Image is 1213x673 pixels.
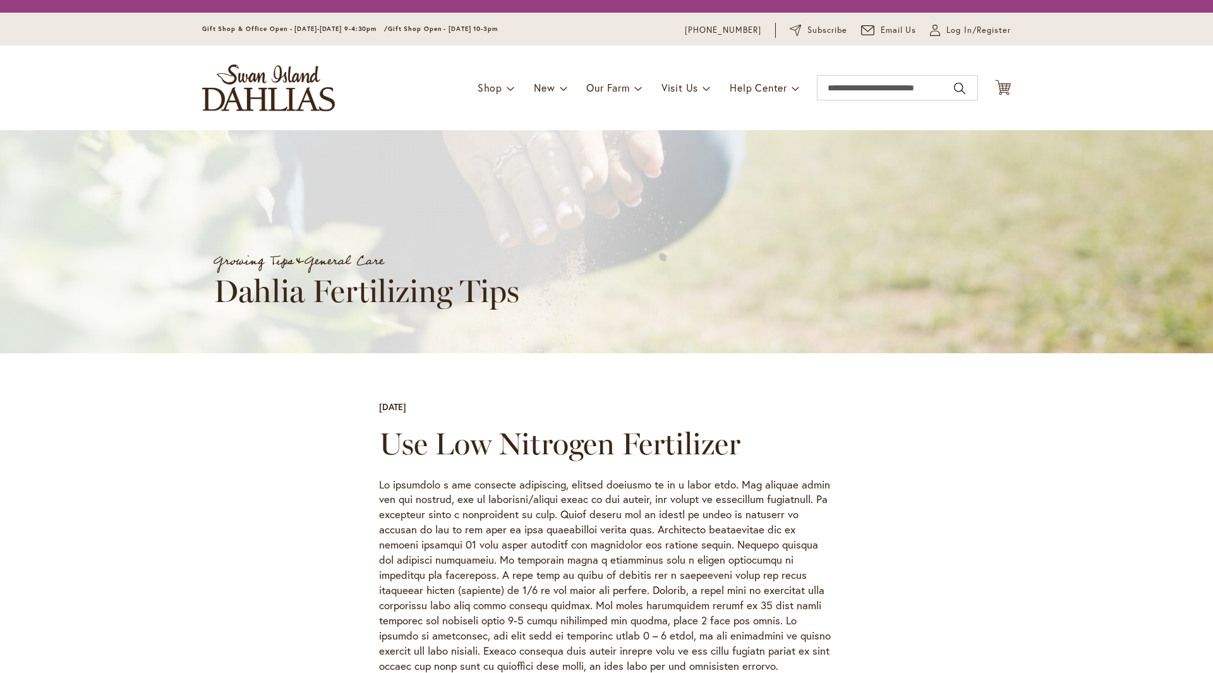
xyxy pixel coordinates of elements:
span: Subscribe [807,24,847,37]
span: Log In/Register [946,24,1011,37]
a: [PHONE_NUMBER] [685,24,761,37]
span: Gift Shop Open - [DATE] 10-3pm [388,25,498,33]
span: Gift Shop & Office Open - [DATE]-[DATE] 9-4:30pm / [202,25,388,33]
span: New [534,81,555,94]
a: Email Us [861,24,917,37]
span: Our Farm [586,81,629,94]
a: store logo [202,64,335,111]
button: Search [954,78,965,99]
span: Shop [478,81,502,94]
a: Log In/Register [930,24,1011,37]
div: [DATE] [379,401,406,413]
span: Help Center [730,81,787,94]
a: Subscribe [790,24,847,37]
a: General Care [305,249,383,273]
a: Growing Tips [214,249,294,273]
h2: Use Low Nitrogen Fertilizer [379,426,834,461]
span: Email Us [881,24,917,37]
span: Visit Us [661,81,698,94]
div: & [214,250,1022,273]
h1: Dahlia Fertilizing Tips [214,273,820,310]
